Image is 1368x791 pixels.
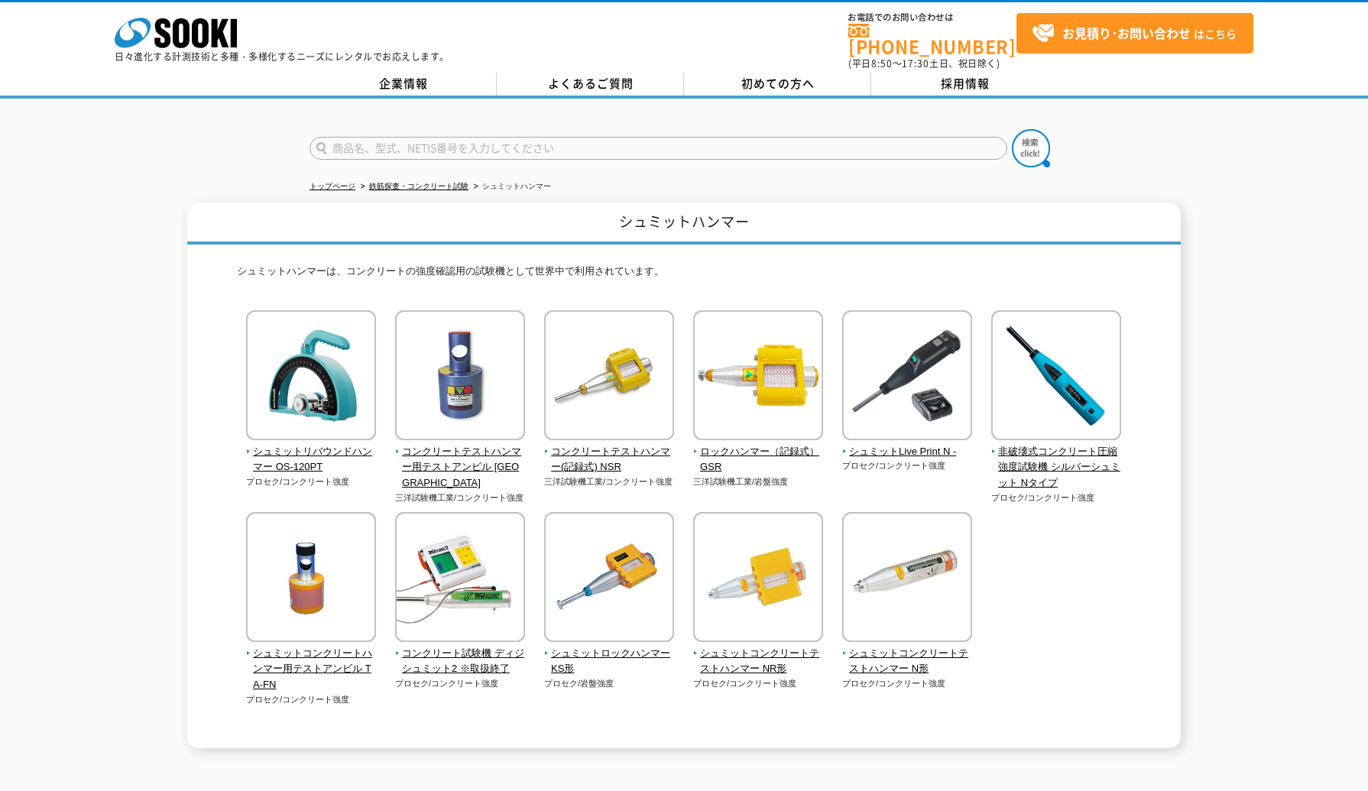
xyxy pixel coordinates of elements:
[544,631,675,677] a: シュミットロックハンマー KS形
[369,182,468,190] a: 鉄筋探査・コンクリート試験
[395,444,526,491] span: コンクリートテストハンマー用テストアンビル [GEOGRAPHIC_DATA]
[991,310,1121,444] img: 非破壊式コンクリート圧縮強度試験機 シルバーシュミット Nタイプ
[187,203,1181,245] h1: シュミットハンマー
[842,631,973,677] a: シュミットコンクリートテストハンマー N形
[544,646,675,678] span: シュミットロックハンマー KS形
[246,693,377,706] p: プロセク/コンクリート強度
[246,512,376,646] img: シュミットコンクリートハンマー用テストアンビル TA-FN
[544,444,675,476] span: コンクリートテストハンマー(記録式) NSR
[246,430,377,475] a: シュミットリバウンドハンマー OS-120PT
[246,646,377,693] span: シュミットコンクリートハンマー用テストアンビル TA-FN
[1016,13,1253,53] a: お見積り･お問い合わせはこちら
[684,73,871,96] a: 初めての方へ
[395,512,525,646] img: コンクリート試験機 ディジシュミット2 ※取扱終了
[842,430,973,460] a: シュミットLive Print N -
[544,475,675,488] p: 三洋試験機工業/コンクリート強度
[991,430,1122,491] a: 非破壊式コンクリート圧縮強度試験機 シルバーシュミット Nタイプ
[871,73,1058,96] a: 採用情報
[842,677,973,690] p: プロセク/コンクリート強度
[115,52,449,61] p: 日々進化する計測技術と多種・多様化するニーズにレンタルでお応えします。
[544,677,675,690] p: プロセク/岩盤強度
[991,491,1122,504] p: プロセク/コンクリート強度
[693,310,823,444] img: ロックハンマー（記録式） GSR
[848,24,1016,55] a: [PHONE_NUMBER]
[544,310,674,444] img: コンクリートテストハンマー(記録式) NSR
[693,444,824,476] span: ロックハンマー（記録式） GSR
[395,310,525,444] img: コンクリートテストハンマー用テストアンビル CA
[693,512,823,646] img: シュミットコンクリートテストハンマー NR形
[310,73,497,96] a: 企業情報
[497,73,684,96] a: よくあるご質問
[842,512,972,646] img: シュミットコンクリートテストハンマー N形
[842,310,972,444] img: シュミットLive Print N -
[246,631,377,693] a: シュミットコンクリートハンマー用テストアンビル TA-FN
[848,13,1016,22] span: お電話でのお問い合わせは
[246,310,376,444] img: シュミットリバウンドハンマー OS-120PT
[693,677,824,690] p: プロセク/コンクリート強度
[395,631,526,677] a: コンクリート試験機 ディジシュミット2 ※取扱終了
[902,57,929,70] span: 17:30
[246,475,377,488] p: プロセク/コンクリート強度
[395,677,526,690] p: プロセク/コンクリート強度
[693,631,824,677] a: シュミットコンクリートテストハンマー NR形
[544,430,675,475] a: コンクリートテストハンマー(記録式) NSR
[471,179,551,195] li: シュミットハンマー
[1012,129,1050,167] img: btn_search.png
[395,646,526,678] span: コンクリート試験機 ディジシュミット2 ※取扱終了
[395,491,526,504] p: 三洋試験機工業/コンクリート強度
[842,444,973,460] span: シュミットLive Print N -
[1032,22,1237,45] span: はこちら
[842,646,973,678] span: シュミットコンクリートテストハンマー N形
[693,430,824,475] a: ロックハンマー（記録式） GSR
[237,264,1131,287] p: シュミットハンマーは、コンクリートの強度確認用の試験機として世界中で利用されています。
[310,137,1007,160] input: 商品名、型式、NETIS番号を入力してください
[1062,24,1191,42] strong: お見積り･お問い合わせ
[842,459,973,472] p: プロセク/コンクリート強度
[991,444,1122,491] span: 非破壊式コンクリート圧縮強度試験機 シルバーシュミット Nタイプ
[848,57,1000,70] span: (平日 ～ 土日、祝日除く)
[310,182,355,190] a: トップページ
[395,430,526,491] a: コンクリートテストハンマー用テストアンビル [GEOGRAPHIC_DATA]
[544,512,674,646] img: シュミットロックハンマー KS形
[693,475,824,488] p: 三洋試験機工業/岩盤強度
[246,444,377,476] span: シュミットリバウンドハンマー OS-120PT
[693,646,824,678] span: シュミットコンクリートテストハンマー NR形
[871,57,893,70] span: 8:50
[741,75,815,92] span: 初めての方へ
